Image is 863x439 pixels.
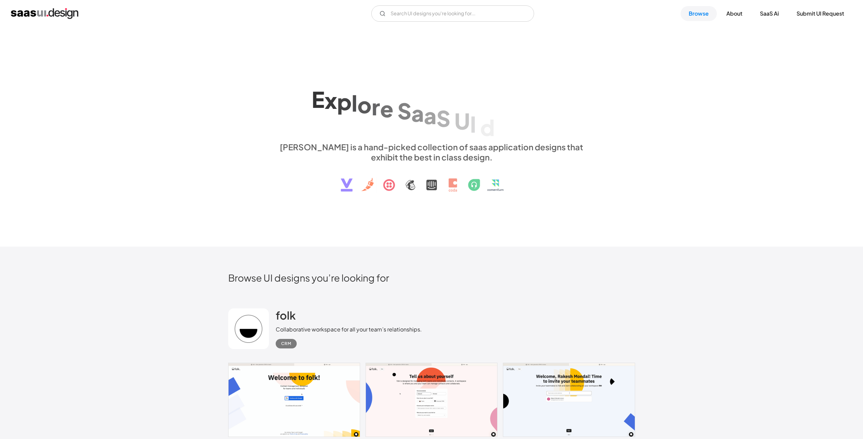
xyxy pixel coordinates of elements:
[371,5,534,22] input: Search UI designs you're looking for...
[424,102,436,129] div: a
[276,325,422,333] div: Collaborative workspace for all your team’s relationships.
[436,105,450,131] div: S
[352,90,357,116] div: l
[325,87,337,113] div: x
[380,96,393,122] div: e
[228,272,635,284] h2: Browse UI designs you’re looking for
[411,100,424,126] div: a
[276,308,296,325] a: folk
[681,6,717,21] a: Browse
[11,8,78,19] a: home
[718,6,750,21] a: About
[337,89,352,115] div: p
[276,308,296,322] h2: folk
[372,94,380,120] div: r
[281,340,291,348] div: CRM
[470,111,476,137] div: I
[312,86,325,112] div: E
[454,108,470,134] div: U
[276,83,588,135] h1: Explore SaaS UI design patterns & interactions.
[357,92,372,118] div: o
[276,142,588,162] div: [PERSON_NAME] is a hand-picked collection of saas application designs that exhibit the best in cl...
[480,114,495,140] div: d
[329,162,534,197] img: text, icon, saas logo
[752,6,787,21] a: SaaS Ai
[371,5,534,22] form: Email Form
[788,6,852,21] a: Submit UI Request
[397,98,411,124] div: S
